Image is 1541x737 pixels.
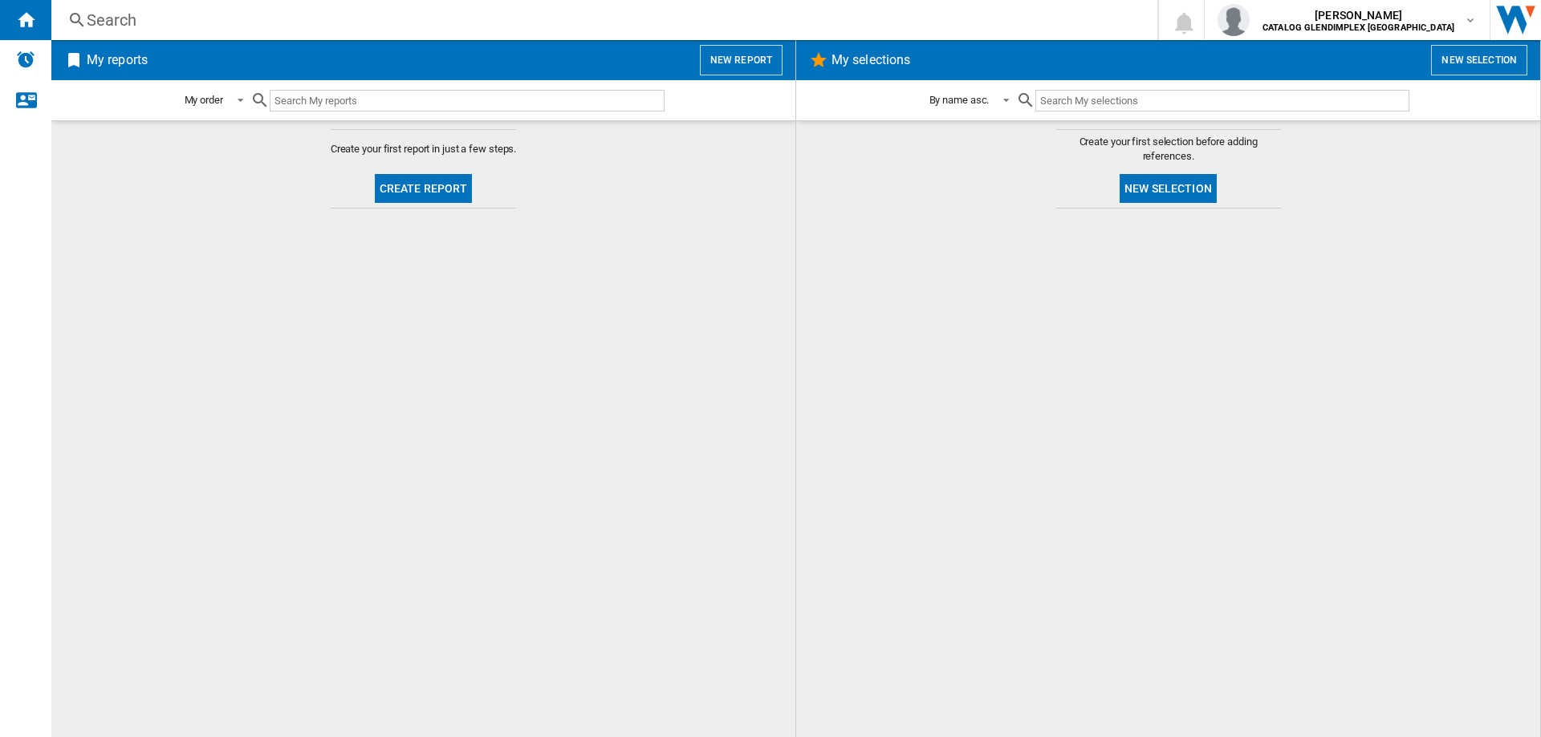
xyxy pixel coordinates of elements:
button: New selection [1120,174,1217,203]
input: Search My selections [1035,90,1409,111]
span: Create your first selection before adding references. [1056,135,1281,164]
button: New report [700,45,783,75]
h2: My reports [83,45,151,75]
div: My order [185,94,223,106]
input: Search My reports [270,90,665,111]
span: Create your first report in just a few steps. [331,142,517,156]
h2: My selections [828,45,913,75]
button: New selection [1431,45,1527,75]
img: alerts-logo.svg [16,50,35,69]
div: By name asc. [929,94,990,106]
span: [PERSON_NAME] [1262,7,1454,23]
div: Search [87,9,1116,31]
img: profile.jpg [1218,4,1250,36]
b: CATALOG GLENDIMPLEX [GEOGRAPHIC_DATA] [1262,22,1454,33]
button: Create report [375,174,473,203]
